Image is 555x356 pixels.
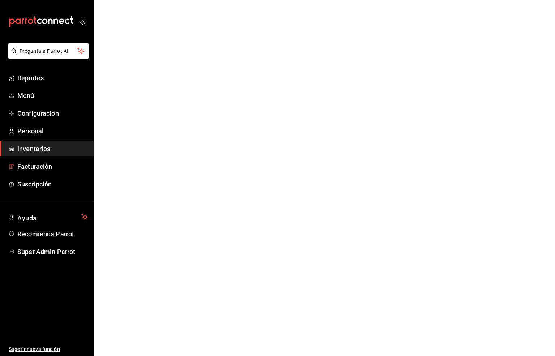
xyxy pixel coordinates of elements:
[79,19,85,25] button: open_drawer_menu
[17,162,88,171] span: Facturación
[17,213,78,221] span: Ayuda
[8,43,89,59] button: Pregunta a Parrot AI
[17,108,88,118] span: Configuración
[17,144,88,154] span: Inventarios
[5,52,89,60] a: Pregunta a Parrot AI
[17,247,88,257] span: Super Admin Parrot
[9,346,88,353] span: Sugerir nueva función
[17,73,88,83] span: Reportes
[20,47,78,55] span: Pregunta a Parrot AI
[17,179,88,189] span: Suscripción
[17,126,88,136] span: Personal
[17,91,88,100] span: Menú
[17,229,88,239] span: Recomienda Parrot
